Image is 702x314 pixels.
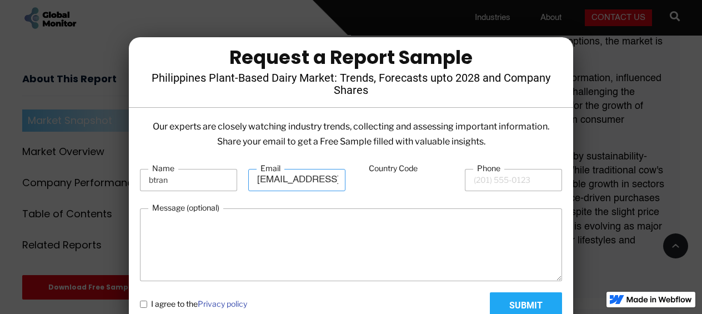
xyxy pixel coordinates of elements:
img: Made in Webflow [626,296,692,303]
label: Name [148,163,178,174]
label: Phone [473,163,504,174]
input: I agree to thePrivacy policy [140,301,147,308]
label: Email [257,163,284,174]
h4: Philippines Plant-Based Dairy Market: Trends, Forecasts upto 2028 and Company Shares [146,72,556,96]
label: Message (optional) [148,202,223,213]
input: Enter your name [140,169,237,191]
a: Privacy policy [198,299,247,308]
input: (201) 555-0123 [465,169,562,191]
span: I agree to the [151,298,247,310]
label: Country Code [365,163,422,174]
div: Request a Report Sample [146,48,556,66]
p: Our experts are closely watching industry trends, collecting and assessing important information.... [140,119,562,149]
input: Enter your email [248,169,345,191]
